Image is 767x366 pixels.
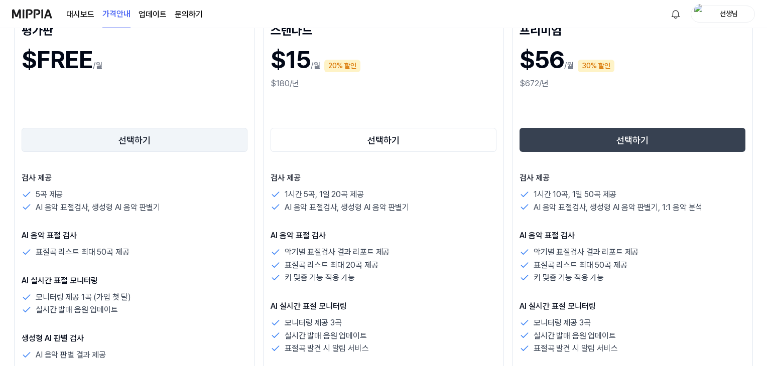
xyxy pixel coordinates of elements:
p: 악기별 표절검사 결과 리포트 제공 [285,246,390,259]
button: 선택하기 [271,128,496,152]
p: AI 음악 판별 결과 제공 [36,348,106,361]
img: 알림 [670,8,682,20]
a: 선택하기 [22,126,247,154]
div: 30% 할인 [578,60,614,72]
p: 검사 제공 [520,172,745,184]
p: 검사 제공 [22,172,247,184]
p: 모니터링 제공 3곡 [285,316,341,329]
p: 실시간 발매 음원 업데이트 [285,329,367,342]
p: 검사 제공 [271,172,496,184]
p: AI 실시간 표절 모니터링 [22,275,247,287]
button: 선택하기 [22,128,247,152]
a: 대시보드 [66,9,94,21]
div: 평가판 [22,22,247,38]
p: 실시간 발매 음원 업데이트 [534,329,616,342]
p: 악기별 표절검사 결과 리포트 제공 [534,246,638,259]
p: 생성형 AI 판별 검사 [22,332,247,344]
p: 5곡 제공 [36,188,63,201]
p: 표절곡 발견 시 알림 서비스 [534,342,618,355]
p: /월 [564,60,574,72]
div: 스탠다드 [271,22,496,38]
div: $672/년 [520,78,745,90]
a: 업데이트 [139,9,167,21]
p: AI 음악 표절 검사 [271,230,496,242]
p: 1시간 10곡, 1일 50곡 제공 [534,188,616,201]
p: 모니터링 제공 1곡 (가입 첫 달) [36,291,131,304]
h1: $15 [271,42,311,78]
div: 프리미엄 [520,22,745,38]
p: AI 음악 표절검사, 생성형 AI 음악 판별기 [36,201,160,214]
div: 선생님 [709,8,748,19]
p: AI 음악 표절검사, 생성형 AI 음악 판별기, 1:1 음악 분석 [534,201,702,214]
p: 표절곡 발견 시 알림 서비스 [285,342,369,355]
p: /월 [93,60,102,72]
p: AI 실시간 표절 모니터링 [520,300,745,312]
p: 실시간 발매 음원 업데이트 [36,303,118,316]
p: AI 실시간 표절 모니터링 [271,300,496,312]
div: $180/년 [271,78,496,90]
p: /월 [311,60,320,72]
a: 선택하기 [520,126,745,154]
h1: $56 [520,42,564,78]
p: 키 맞춤 기능 적용 가능 [534,271,604,284]
p: AI 음악 표절검사, 생성형 AI 음악 판별기 [285,201,409,214]
p: 키 맞춤 기능 적용 가능 [285,271,355,284]
img: profile [694,4,706,24]
p: AI 음악 표절 검사 [22,230,247,242]
button: profile선생님 [691,6,755,23]
h1: $FREE [22,42,93,78]
a: 가격안내 [102,1,131,28]
p: 표절곡 리스트 최대 50곡 제공 [36,246,129,259]
a: 선택하기 [271,126,496,154]
p: AI 음악 표절 검사 [520,230,745,242]
div: 20% 할인 [324,60,360,72]
a: 문의하기 [175,9,203,21]
p: 1시간 5곡, 1일 20곡 제공 [285,188,363,201]
button: 선택하기 [520,128,745,152]
p: 표절곡 리스트 최대 50곡 제공 [534,259,627,272]
p: 모니터링 제공 3곡 [534,316,590,329]
p: 표절곡 리스트 최대 20곡 제공 [285,259,378,272]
